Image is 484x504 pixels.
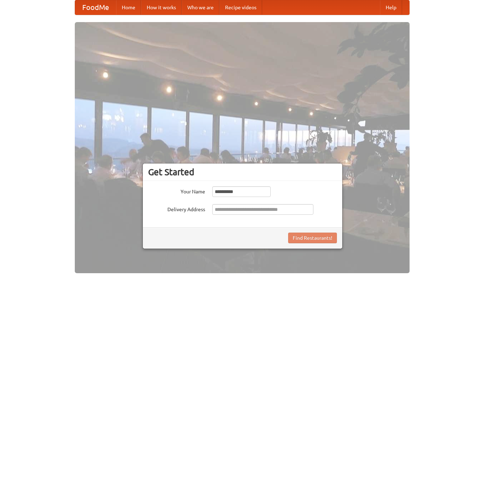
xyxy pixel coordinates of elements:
[219,0,262,15] a: Recipe videos
[288,233,337,243] button: Find Restaurants!
[141,0,182,15] a: How it works
[148,167,337,177] h3: Get Started
[148,186,205,195] label: Your Name
[380,0,402,15] a: Help
[75,0,116,15] a: FoodMe
[148,204,205,213] label: Delivery Address
[116,0,141,15] a: Home
[182,0,219,15] a: Who we are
